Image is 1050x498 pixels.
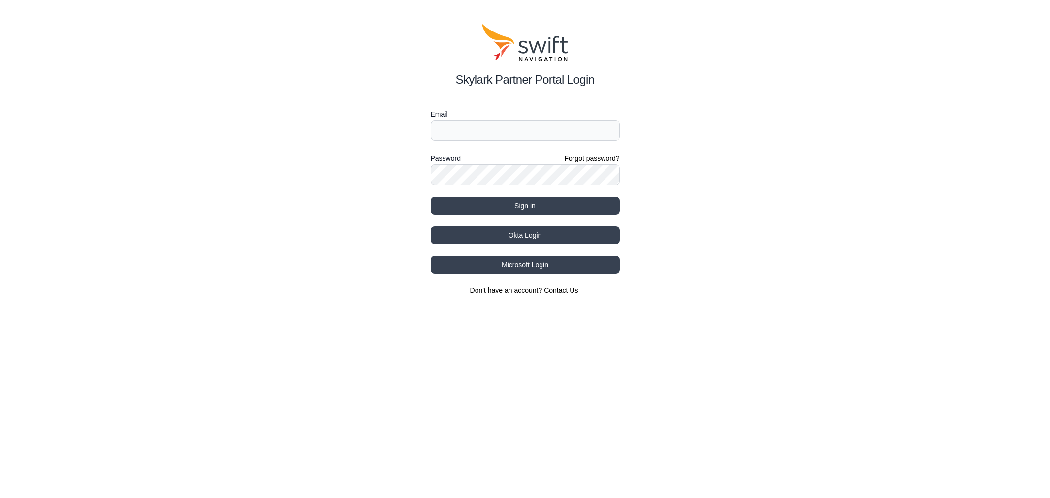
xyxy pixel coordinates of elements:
button: Sign in [431,197,620,215]
section: Don't have an account? [431,285,620,295]
button: Okta Login [431,226,620,244]
h2: Skylark Partner Portal Login [431,71,620,89]
label: Email [431,108,620,120]
button: Microsoft Login [431,256,620,274]
label: Password [431,153,461,164]
a: Contact Us [544,286,578,294]
a: Forgot password? [564,154,619,163]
